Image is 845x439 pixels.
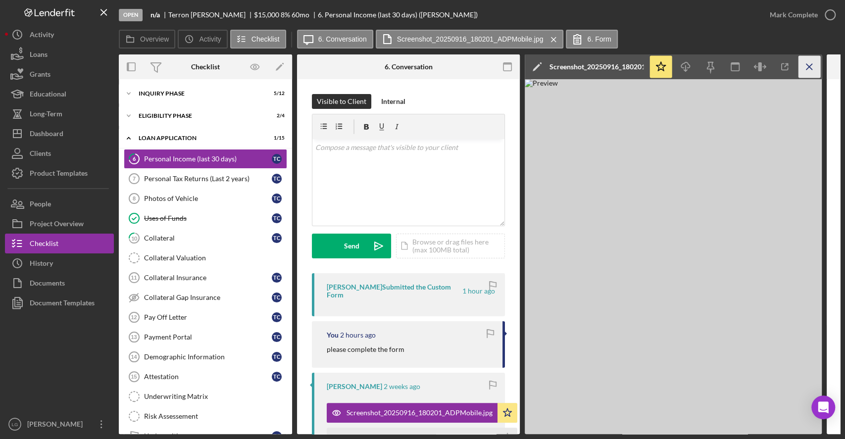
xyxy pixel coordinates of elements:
[131,374,137,380] tspan: 15
[327,344,404,355] p: please complete the form
[124,189,287,208] a: 8Photos of VehicleTC
[133,195,136,201] tspan: 8
[12,422,18,427] text: LG
[344,234,359,258] div: Send
[5,253,114,273] a: History
[144,392,287,400] div: Underwriting Matrix
[347,409,493,417] div: Screenshot_20250916_180201_ADPMobile.jpg
[144,234,272,242] div: Collateral
[385,63,433,71] div: 6. Conversation
[5,124,114,144] a: Dashboard
[587,35,611,43] label: 6. Form
[131,354,137,360] tspan: 14
[150,11,160,19] b: n/a
[133,155,136,162] tspan: 6
[381,94,405,109] div: Internal
[30,214,84,236] div: Project Overview
[199,35,221,43] label: Activity
[131,235,138,241] tspan: 10
[5,104,114,124] button: Long-Term
[30,25,54,47] div: Activity
[312,94,371,109] button: Visible to Client
[144,214,272,222] div: Uses of Funds
[376,94,410,109] button: Internal
[230,30,286,49] button: Checklist
[312,234,391,258] button: Send
[168,11,254,19] div: Terron [PERSON_NAME]
[124,307,287,327] a: 12Pay Off LetterTC
[124,288,287,307] a: Collateral Gap InsuranceTC
[144,293,272,301] div: Collateral Gap Insurance
[139,135,260,141] div: Loan Application
[178,30,227,49] button: Activity
[144,353,272,361] div: Demographic Information
[5,414,114,434] button: LG[PERSON_NAME]
[327,383,382,390] div: [PERSON_NAME]
[272,312,282,322] div: T C
[5,214,114,234] button: Project Overview
[5,163,114,183] button: Product Templates
[144,412,287,420] div: Risk Assessement
[144,373,272,381] div: Attestation
[124,208,287,228] a: Uses of FundsTC
[124,347,287,367] a: 14Demographic InformationTC
[5,45,114,64] a: Loans
[30,293,95,315] div: Document Templates
[30,144,51,166] div: Clients
[525,79,822,434] img: Preview
[272,154,282,164] div: T C
[327,283,461,299] div: [PERSON_NAME] Submitted the Custom Form
[272,213,282,223] div: T C
[30,84,66,106] div: Educational
[327,331,339,339] div: You
[131,334,137,340] tspan: 13
[124,327,287,347] a: 13Payment PortalTC
[5,273,114,293] button: Documents
[30,234,58,256] div: Checklist
[327,403,517,423] button: Screenshot_20250916_180201_ADPMobile.jpg
[25,414,89,437] div: [PERSON_NAME]
[376,30,564,49] button: Screenshot_20250916_180201_ADPMobile.jpg
[5,234,114,253] a: Checklist
[144,333,272,341] div: Payment Portal
[566,30,617,49] button: 6. Form
[267,113,285,119] div: 2 / 4
[811,395,835,419] div: Open Intercom Messenger
[267,135,285,141] div: 1 / 15
[139,113,260,119] div: Eligibility Phase
[30,124,63,146] div: Dashboard
[144,175,272,183] div: Personal Tax Returns (Last 2 years)
[5,25,114,45] button: Activity
[30,194,51,216] div: People
[281,11,290,19] div: 8 %
[30,64,50,87] div: Grants
[124,169,287,189] a: 7Personal Tax Returns (Last 2 years)TC
[131,275,137,281] tspan: 11
[384,383,420,390] time: 2025-09-16 23:12
[5,84,114,104] a: Educational
[272,372,282,382] div: T C
[272,174,282,184] div: T C
[267,91,285,97] div: 5 / 12
[318,11,478,19] div: 6. Personal Income (last 30 days) ([PERSON_NAME])
[124,228,287,248] a: 10CollateralTC
[254,10,279,19] span: $15,000
[297,30,373,49] button: 6. Conversation
[30,253,53,276] div: History
[124,406,287,426] a: Risk Assessement
[272,194,282,203] div: T C
[272,293,282,302] div: T C
[318,35,367,43] label: 6. Conversation
[770,5,818,25] div: Mark Complete
[272,332,282,342] div: T C
[124,248,287,268] a: Collateral Valuation
[5,144,114,163] button: Clients
[139,91,260,97] div: Inquiry Phase
[5,293,114,313] button: Document Templates
[131,314,137,320] tspan: 12
[5,194,114,214] a: People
